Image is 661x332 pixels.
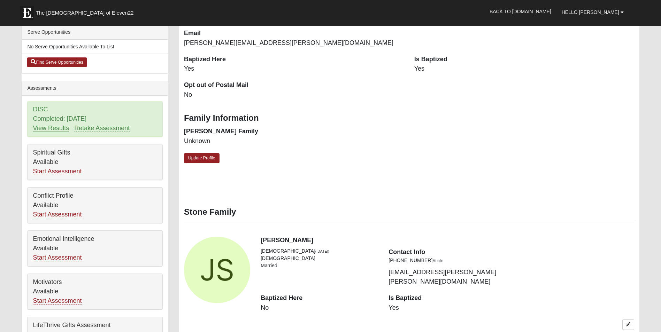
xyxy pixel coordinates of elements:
[389,248,425,255] strong: Contact Info
[33,297,82,305] a: Start Assessment
[33,168,82,175] a: Start Assessment
[33,254,82,261] a: Start Assessment
[383,247,511,286] div: [EMAIL_ADDRESS][PERSON_NAME][PERSON_NAME][DOMAIN_NAME]
[261,294,378,303] dt: Baptized Here
[389,294,506,303] dt: Is Baptized
[261,237,634,244] h4: [PERSON_NAME]
[261,262,378,269] li: Married
[622,319,634,330] a: Edit Jordan Stone
[184,237,250,303] a: View Fullsize Photo
[414,64,634,73] dd: Yes
[27,57,87,67] a: Find Serve Opportunities
[556,3,629,21] a: Hello [PERSON_NAME]
[16,2,156,20] a: The [DEMOGRAPHIC_DATA] of Eleven22
[261,247,378,255] li: [DEMOGRAPHIC_DATA]
[28,274,162,309] div: Motivators Available
[33,125,69,132] a: View Results
[184,29,404,38] dt: Email
[22,81,168,96] div: Assessments
[562,9,619,15] span: Hello [PERSON_NAME]
[184,81,404,90] dt: Opt out of Postal Mail
[184,127,404,136] dt: [PERSON_NAME] Family
[184,55,404,64] dt: Baptized Here
[28,188,162,223] div: Conflict Profile Available
[184,64,404,73] dd: Yes
[184,153,220,163] a: Update Profile
[36,9,133,16] span: The [DEMOGRAPHIC_DATA] of Eleven22
[315,249,329,253] small: ([DATE])
[414,55,634,64] dt: Is Baptized
[389,257,506,264] li: [PHONE_NUMBER]
[184,39,404,48] dd: [PERSON_NAME][EMAIL_ADDRESS][PERSON_NAME][DOMAIN_NAME]
[432,259,443,263] small: Mobile
[484,3,556,20] a: Back to [DOMAIN_NAME]
[389,303,506,313] dd: Yes
[22,25,168,40] div: Serve Opportunities
[184,137,404,146] dd: Unknown
[28,231,162,266] div: Emotional Intelligence Available
[184,207,634,217] h3: Stone Family
[33,211,82,218] a: Start Assessment
[261,303,378,313] dd: No
[28,101,162,137] div: DISC Completed: [DATE]
[261,255,378,262] li: [DEMOGRAPHIC_DATA]
[28,144,162,180] div: Spiritual Gifts Available
[20,6,34,20] img: Eleven22 logo
[74,125,130,132] a: Retake Assessment
[184,90,404,100] dd: No
[184,113,634,123] h3: Family Information
[22,40,168,54] li: No Serve Opportunities Available To List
